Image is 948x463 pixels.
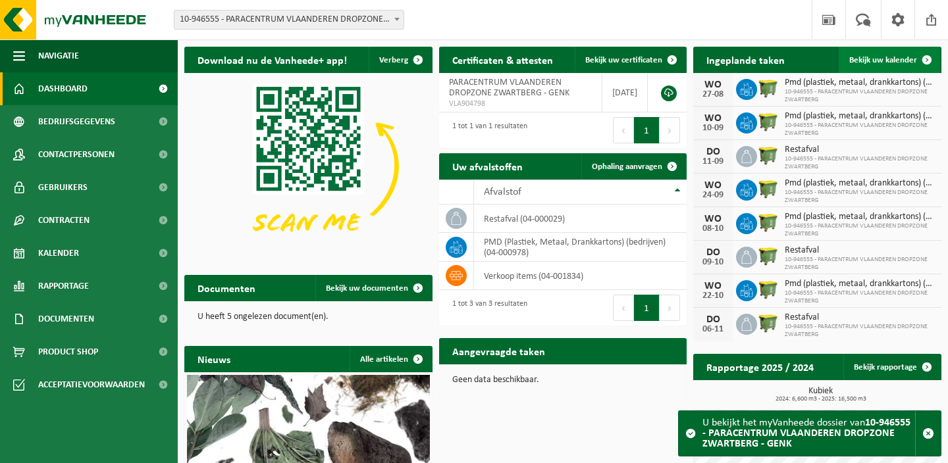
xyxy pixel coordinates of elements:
div: 1 tot 3 van 3 resultaten [446,293,527,322]
p: U heeft 5 ongelezen document(en). [197,312,419,322]
td: restafval (04-000029) [474,205,687,233]
h2: Uw afvalstoffen [439,153,536,179]
a: Bekijk uw certificaten [575,47,685,73]
span: 10-946555 - PARACENTRUM VLAANDEREN DROPZONE ZWARTBERG [785,323,935,339]
div: 08-10 [700,224,726,233]
button: 1 [634,295,660,321]
a: Bekijk rapportage [843,354,940,380]
div: 11-09 [700,157,726,166]
span: Pmd (plastiek, metaal, drankkartons) (bedrijven) [785,111,935,122]
img: WB-1100-HPE-GN-51 [757,245,779,267]
span: Bekijk uw kalender [849,56,917,64]
div: DO [700,247,726,258]
div: DO [700,147,726,157]
span: Restafval [785,312,935,323]
img: WB-1100-HPE-GN-51 [757,144,779,166]
h2: Ingeplande taken [693,47,798,72]
span: PARACENTRUM VLAANDEREN DROPZONE ZWARTBERG - GENK [449,78,569,98]
span: Pmd (plastiek, metaal, drankkartons) (bedrijven) [785,178,935,189]
span: Dashboard [38,72,88,105]
span: Restafval [785,245,935,256]
span: Bekijk uw certificaten [585,56,662,64]
h2: Documenten [184,275,269,301]
span: 10-946555 - PARACENTRUM VLAANDEREN DROPZONE ZWARTBERG [785,289,935,305]
h2: Rapportage 2025 / 2024 [693,354,827,379]
span: Pmd (plastiek, metaal, drankkartons) (bedrijven) [785,212,935,222]
span: Product Shop [38,335,98,368]
span: Bedrijfsgegevens [38,105,115,138]
button: Previous [613,295,634,321]
span: Restafval [785,145,935,155]
div: WO [700,180,726,191]
div: 09-10 [700,258,726,267]
span: 10-946555 - PARACENTRUM VLAANDEREN DROPZONE ZWARTBERG [785,122,935,137]
div: WO [700,80,726,90]
a: Bekijk uw kalender [839,47,940,73]
span: 10-946555 - PARACENTRUM VLAANDEREN DROPZONE ZWARTBERG - GENK [174,10,404,30]
img: WB-1100-HPE-GN-51 [757,211,779,233]
span: Documenten [38,303,94,335]
div: 22-10 [700,291,726,301]
button: Next [660,117,680,143]
span: VLA904798 [449,99,592,109]
img: WB-1100-HPE-GN-51 [757,312,779,334]
img: WB-1100-HPE-GN-51 [757,110,779,133]
span: 10-946555 - PARACENTRUM VLAANDEREN DROPZONE ZWARTBERG - GENK [174,11,404,29]
h2: Download nu de Vanheede+ app! [184,47,360,72]
span: Afvalstof [484,187,521,197]
h2: Aangevraagde taken [439,338,558,364]
span: 10-946555 - PARACENTRUM VLAANDEREN DROPZONE ZWARTBERG [785,256,935,272]
div: DO [700,314,726,325]
td: verkoop items (04-001834) [474,262,687,290]
div: WO [700,281,726,291]
button: Next [660,295,680,321]
span: 10-946555 - PARACENTRUM VLAANDEREN DROPZONE ZWARTBERG [785,155,935,171]
span: Gebruikers [38,171,88,204]
div: 27-08 [700,90,726,99]
img: WB-1100-HPE-GN-51 [757,278,779,301]
td: [DATE] [602,73,648,112]
span: Kalender [38,237,79,270]
span: Acceptatievoorwaarden [38,368,145,401]
span: Ophaling aanvragen [592,162,662,171]
button: 1 [634,117,660,143]
span: Pmd (plastiek, metaal, drankkartons) (bedrijven) [785,279,935,289]
span: Bekijk uw documenten [326,284,408,293]
p: Geen data beschikbaar. [452,376,674,385]
div: 06-11 [700,325,726,334]
h3: Kubiek [700,387,941,402]
span: Verberg [379,56,408,64]
img: Download de VHEPlus App [184,73,433,259]
div: WO [700,113,726,124]
button: Previous [613,117,634,143]
img: WB-1100-HPE-GN-51 [757,77,779,99]
td: PMD (Plastiek, Metaal, Drankkartons) (bedrijven) (04-000978) [474,233,687,262]
img: WB-1100-HPE-GN-51 [757,178,779,200]
div: U bekijkt het myVanheede dossier van [702,411,915,456]
span: 10-946555 - PARACENTRUM VLAANDEREN DROPZONE ZWARTBERG [785,189,935,205]
span: Contracten [38,204,90,237]
div: WO [700,214,726,224]
button: Verberg [369,47,431,73]
div: 1 tot 1 van 1 resultaten [446,116,527,145]
span: 10-946555 - PARACENTRUM VLAANDEREN DROPZONE ZWARTBERG [785,88,935,104]
div: 24-09 [700,191,726,200]
span: Navigatie [38,39,79,72]
strong: 10-946555 - PARACENTRUM VLAANDEREN DROPZONE ZWARTBERG - GENK [702,418,910,449]
a: Bekijk uw documenten [315,275,431,301]
h2: Certificaten & attesten [439,47,566,72]
span: 10-946555 - PARACENTRUM VLAANDEREN DROPZONE ZWARTBERG [785,222,935,238]
span: 2024: 6,600 m3 - 2025: 16,500 m3 [700,396,941,402]
div: 10-09 [700,124,726,133]
a: Alle artikelen [350,346,431,372]
span: Contactpersonen [38,138,115,171]
span: Rapportage [38,270,89,303]
h2: Nieuws [184,346,244,372]
span: Pmd (plastiek, metaal, drankkartons) (bedrijven) [785,78,935,88]
a: Ophaling aanvragen [581,153,685,180]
